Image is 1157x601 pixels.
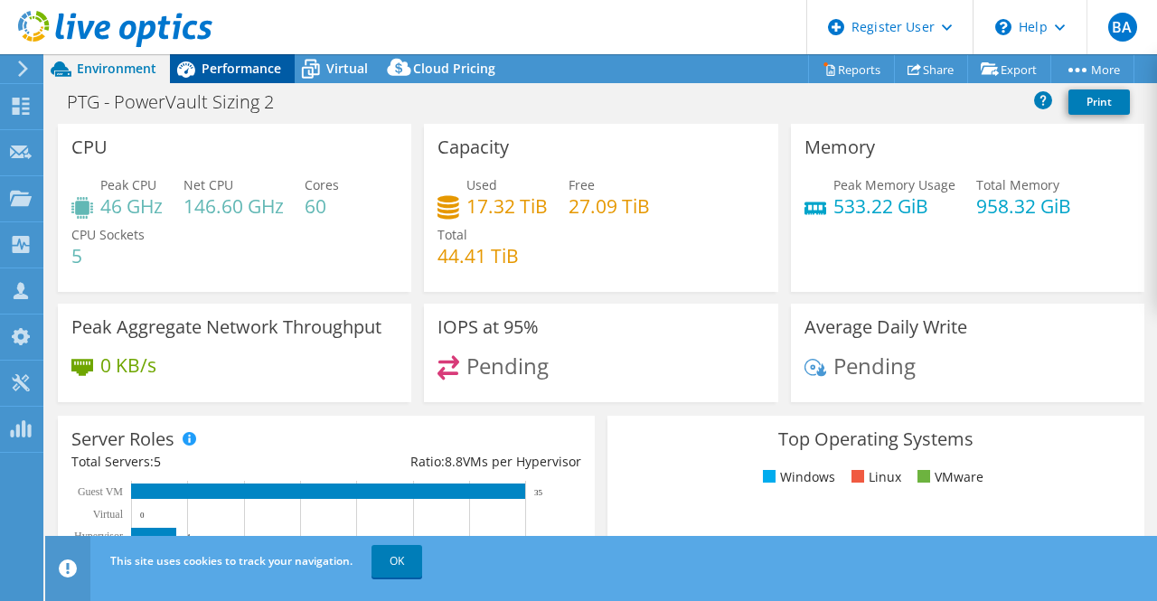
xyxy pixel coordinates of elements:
li: VMware [913,467,983,487]
h4: 0 KB/s [100,355,156,375]
span: Environment [77,60,156,77]
span: Total [437,226,467,243]
h3: Server Roles [71,429,174,449]
div: Ratio: VMs per Hypervisor [326,452,581,472]
h3: Average Daily Write [804,317,967,337]
text: 4 [186,532,191,541]
h3: Capacity [437,137,509,157]
span: Total Memory [976,176,1059,193]
span: Cores [305,176,339,193]
a: More [1050,55,1134,83]
svg: \n [995,19,1011,35]
span: Used [466,176,497,193]
h4: 60 [305,196,339,216]
h4: 46 GHz [100,196,163,216]
span: Pending [833,351,916,380]
h4: 5 [71,246,145,266]
span: Free [569,176,595,193]
h4: 17.32 TiB [466,196,548,216]
text: Virtual [93,508,124,521]
h1: PTG - PowerVault Sizing 2 [59,92,302,112]
h3: Peak Aggregate Network Throughput [71,317,381,337]
span: Peak Memory Usage [833,176,955,193]
span: Virtual [326,60,368,77]
h3: Memory [804,137,875,157]
div: Total Servers: [71,452,326,472]
span: Pending [466,351,549,380]
h4: 27.09 TiB [569,196,650,216]
span: 5 [154,453,161,470]
span: BA [1108,13,1137,42]
span: CPU Sockets [71,226,145,243]
span: Performance [202,60,281,77]
text: 35 [534,488,543,497]
li: Linux [847,467,901,487]
h4: 958.32 GiB [976,196,1071,216]
span: 8.8 [445,453,463,470]
h4: 146.60 GHz [183,196,284,216]
h3: IOPS at 95% [437,317,539,337]
a: Export [967,55,1051,83]
h3: CPU [71,137,108,157]
span: Net CPU [183,176,233,193]
text: 0 [140,511,145,520]
a: Reports [808,55,895,83]
span: This site uses cookies to track your navigation. [110,553,353,568]
a: Share [894,55,968,83]
span: Cloud Pricing [413,60,495,77]
text: Hypervisor [74,530,123,542]
text: Guest VM [78,485,123,498]
a: OK [372,545,422,578]
h3: Top Operating Systems [621,429,1131,449]
h4: 44.41 TiB [437,246,519,266]
li: Windows [758,467,835,487]
h4: 533.22 GiB [833,196,955,216]
span: Peak CPU [100,176,156,193]
a: Print [1068,89,1130,115]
